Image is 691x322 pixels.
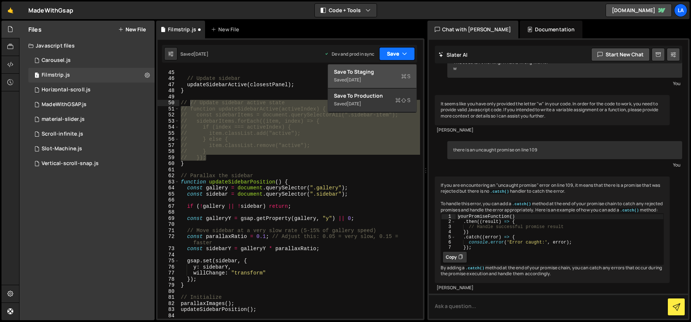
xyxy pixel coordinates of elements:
div: 62 [158,173,179,179]
div: 57 [158,143,179,149]
div: 71 [158,228,179,234]
div: 15973/47520.js [28,156,155,171]
div: 67 [158,203,179,210]
div: Scroll-infinite.js [42,131,83,137]
div: Documentation [520,21,582,38]
div: 78 [158,276,179,283]
div: It seems like you have only provided the letter "w" in your code. In order for the code to work, ... [435,95,670,125]
div: 70 [158,221,179,228]
span: S [395,97,410,104]
div: Dev and prod in sync [324,51,374,57]
button: Save to ProductionS Saved[DATE] [328,88,416,112]
a: 🤙 [1,1,20,19]
div: 66 [158,197,179,203]
div: Slot-Machine.js [42,146,82,152]
div: 59 [158,155,179,161]
div: 61 [158,167,179,173]
code: .catch() [489,189,510,194]
div: 64 [158,185,179,191]
div: You [449,161,681,169]
div: 45 [158,70,179,76]
div: 15973/47328.js [28,68,155,83]
div: If you are encountering an "uncaught promise" error on line 109, it means that there is a promise... [435,176,670,283]
div: 80 [158,288,179,295]
div: 76 [158,264,179,270]
button: Code + Tools [315,4,377,17]
div: 60 [158,161,179,167]
div: 75 [158,258,179,264]
div: 84 [158,313,179,319]
div: 2 [441,219,456,224]
div: 81 [158,294,179,301]
div: Horizontal-scroll.js [42,87,91,93]
div: 82 [158,301,179,307]
div: 47 [158,82,179,88]
div: 51 [158,106,179,112]
div: Saved [180,51,208,57]
div: 15973/47770.js [28,141,155,156]
div: 15973/42716.js [28,97,155,112]
div: 15973/47562.js [28,112,155,127]
a: La [674,4,687,17]
div: Save to Staging [334,68,410,76]
div: 55 [158,130,179,137]
button: New File [118,27,146,32]
div: 56 [158,136,179,143]
h2: Files [28,25,42,34]
h2: Slater AI [438,51,468,58]
div: 15973/47346.js [28,53,155,68]
div: 3 [441,224,456,230]
div: 58 [158,148,179,155]
div: 49 [158,94,179,100]
div: 72 [158,234,179,246]
div: Chat with [PERSON_NAME] [427,21,519,38]
div: New File [211,26,242,33]
div: MadeWithGSAP.js [42,101,87,108]
div: 1 [441,214,456,219]
div: [DATE] [347,101,361,107]
div: 5 [441,235,456,240]
div: 7 [441,245,456,250]
button: Copy [443,251,467,263]
div: Javascript files [20,38,155,53]
div: 68 [158,209,179,216]
div: there is an uncaught promise on line 109 [447,141,683,159]
div: Filmstrip.js [42,72,70,78]
div: 15973/47011.js [28,127,155,141]
div: 53 [158,118,179,125]
div: You [449,80,681,87]
div: [DATE] [194,51,208,57]
div: 6 [441,240,456,245]
a: [DOMAIN_NAME] [606,4,672,17]
span: 1 [35,73,39,79]
div: Filmstrip.js [168,26,196,33]
code: .catch() [511,202,532,207]
div: 83 [158,307,179,313]
div: 73 [158,246,179,252]
code: .catch() [619,208,640,213]
div: [DATE] [347,77,361,83]
div: 65 [158,191,179,197]
div: Saved [334,99,410,108]
div: 63 [158,179,179,185]
div: 69 [158,216,179,222]
div: Carousel.js [42,57,71,64]
div: 74 [158,252,179,258]
code: .catch() [465,266,485,271]
div: 15973/47035.js [28,83,155,97]
div: 52 [158,112,179,118]
div: This code isn't working. What is wrong with it? w [447,53,683,78]
div: [PERSON_NAME] [437,127,668,133]
div: 4 [441,230,456,235]
div: 79 [158,282,179,288]
div: Saved [334,76,410,84]
div: material-slider.js [42,116,85,123]
button: Save to StagingS Saved[DATE] [328,64,416,88]
div: 50 [158,100,179,106]
button: Start new chat [591,48,650,61]
button: Save [379,47,415,60]
div: [PERSON_NAME] [437,285,668,291]
div: 54 [158,124,179,130]
div: 46 [158,76,179,82]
